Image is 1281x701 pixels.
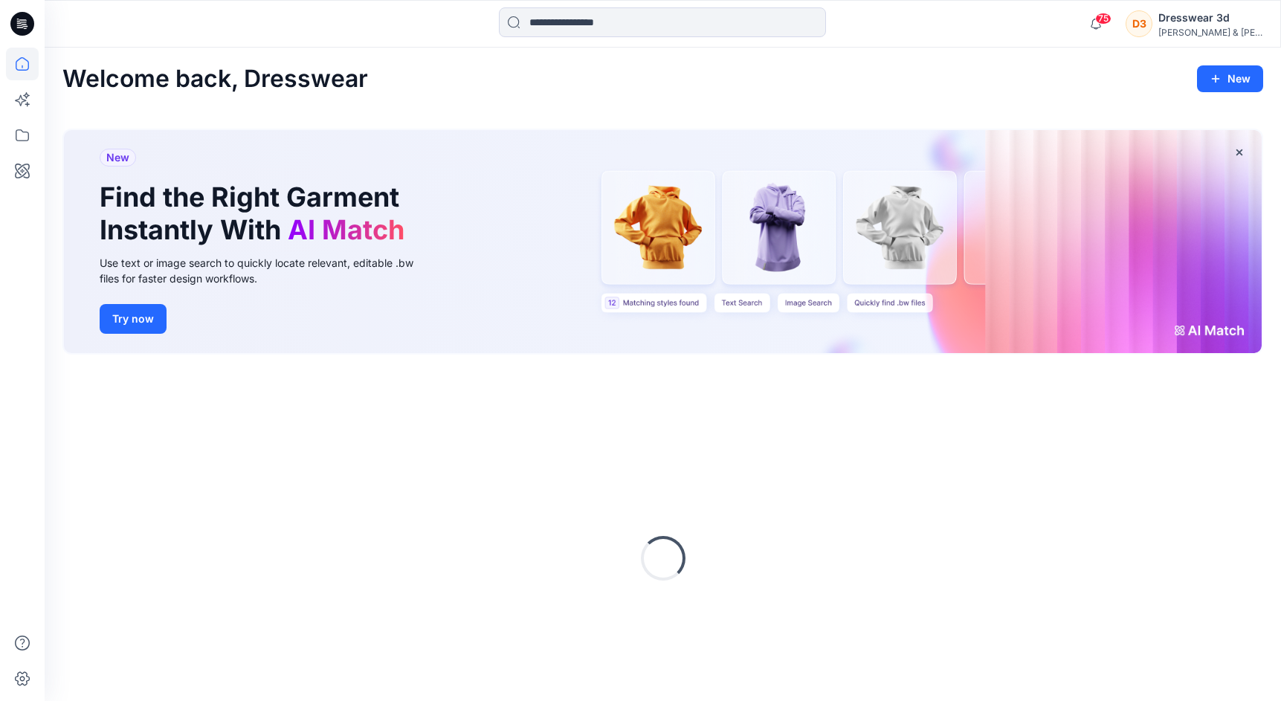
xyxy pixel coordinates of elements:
[1126,10,1152,37] div: D3
[1095,13,1111,25] span: 75
[100,181,412,245] h1: Find the Right Garment Instantly With
[288,213,404,246] span: AI Match
[1158,9,1262,27] div: Dresswear 3d
[62,65,368,93] h2: Welcome back, Dresswear
[106,149,129,167] span: New
[1197,65,1263,92] button: New
[100,304,167,334] button: Try now
[100,255,434,286] div: Use text or image search to quickly locate relevant, editable .bw files for faster design workflows.
[1158,27,1262,38] div: [PERSON_NAME] & [PERSON_NAME]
